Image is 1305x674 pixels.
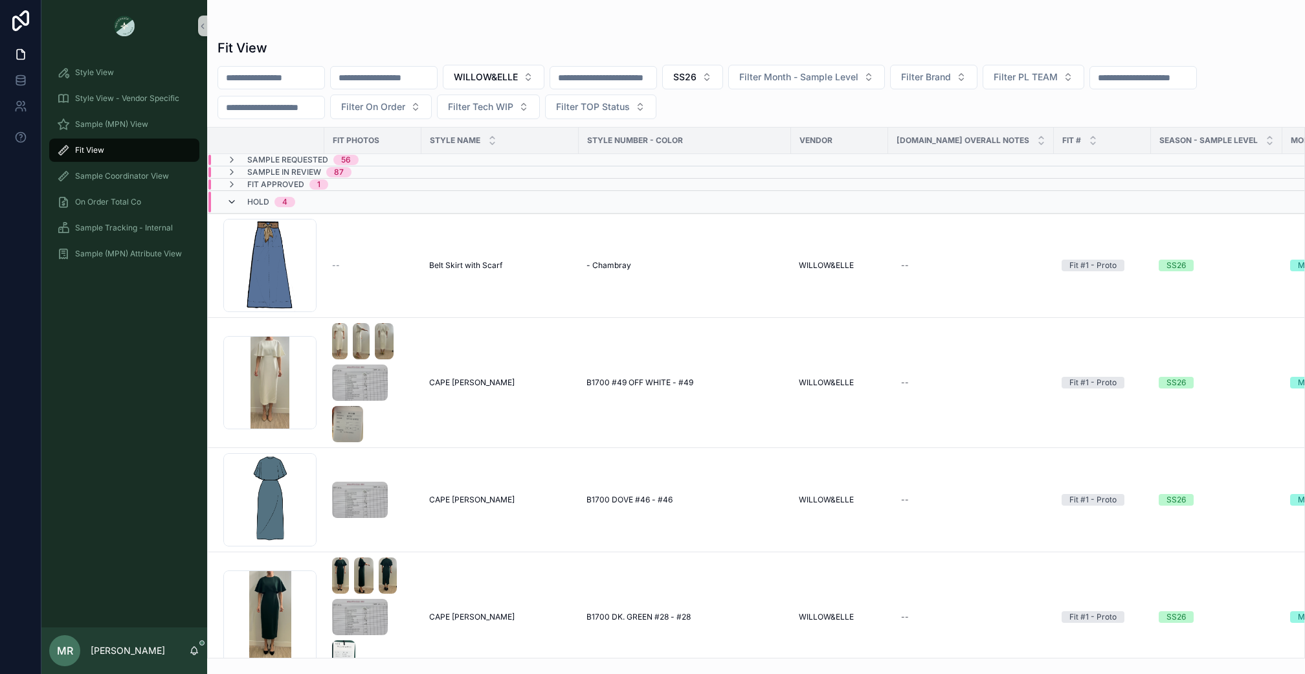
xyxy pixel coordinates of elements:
[1166,377,1186,388] div: SS26
[799,260,880,271] a: WILLOW&ELLE
[429,612,571,622] a: CAPE [PERSON_NAME]
[1062,611,1143,623] a: Fit #1 - Proto
[1062,377,1143,388] a: Fit #1 - Proto
[332,599,388,635] img: B1700-COLOR-5.22.25.jpg
[49,242,199,265] a: Sample (MPN) Attribute View
[1069,260,1117,271] div: Fit #1 - Proto
[901,71,951,84] span: Filter Brand
[75,145,104,155] span: Fit View
[994,71,1058,84] span: Filter PL TEAM
[49,190,199,214] a: On Order Total Co
[75,119,148,129] span: Sample (MPN) View
[75,197,141,207] span: On Order Total Co
[896,255,1046,276] a: --
[375,323,394,359] img: Screenshot-2025-05-27-at-5.23.53-PM.png
[333,135,379,146] span: Fit Photos
[429,260,502,271] span: Belt Skirt with Scarf
[57,643,73,658] span: MR
[799,377,854,388] span: WILLOW&ELLE
[799,495,854,505] span: WILLOW&ELLE
[448,100,513,113] span: Filter Tech WIP
[662,65,723,89] button: Select Button
[901,612,909,622] div: --
[799,135,832,146] span: Vendor
[430,135,480,146] span: STYLE NAME
[586,260,783,271] a: - Chambray
[983,65,1084,89] button: Select Button
[341,100,405,113] span: Filter On Order
[353,323,370,359] img: Screenshot-2025-05-27-at-5.23.50-PM.png
[1159,611,1275,623] a: SS26
[332,323,348,359] img: Screenshot-2025-05-27-at-5.23.46-PM.png
[429,495,571,505] a: CAPE [PERSON_NAME]
[586,495,783,505] a: B1700 DOVE #46 - #46
[332,323,414,442] a: Screenshot-2025-05-27-at-5.23.46-PM.pngScreenshot-2025-05-27-at-5.23.50-PM.pngScreenshot-2025-05-...
[217,39,267,57] h1: Fit View
[1166,611,1186,623] div: SS26
[896,607,1046,627] a: --
[1159,377,1275,388] a: SS26
[799,377,880,388] a: WILLOW&ELLE
[282,197,287,207] div: 4
[49,87,199,110] a: Style View - Vendor Specific
[429,260,571,271] a: Belt Skirt with Scarf
[49,61,199,84] a: Style View
[1159,260,1275,271] a: SS26
[49,216,199,240] a: Sample Tracking - Internal
[75,223,173,233] span: Sample Tracking - Internal
[341,155,351,165] div: 56
[332,365,388,401] img: B1700-COLOR-5.22.25.jpg
[317,179,320,190] div: 1
[1062,135,1081,146] span: Fit #
[379,557,397,594] img: Screenshot-2025-05-27-at-5.23.33-PM.png
[901,495,909,505] div: --
[586,495,673,505] span: B1700 DOVE #46 - #46
[673,71,697,84] span: SS26
[901,377,909,388] div: --
[901,260,909,271] div: --
[429,495,515,505] span: CAPE [PERSON_NAME]
[49,139,199,162] a: Fit View
[586,612,691,622] span: B1700 DK. GREEN #28 - #28
[332,406,363,442] img: Screenshot-2025-05-27-at-5.23.57-PM.png
[75,67,114,78] span: Style View
[332,482,414,518] a: B1700-COLOR-5.22.25.jpg
[443,65,544,89] button: Select Button
[75,171,169,181] span: Sample Coordinator View
[334,167,344,177] div: 87
[332,482,388,518] img: B1700-COLOR-5.22.25.jpg
[1069,494,1117,506] div: Fit #1 - Proto
[799,612,854,622] span: WILLOW&ELLE
[429,377,515,388] span: CAPE [PERSON_NAME]
[1166,494,1186,506] div: SS26
[437,95,540,119] button: Select Button
[890,65,977,89] button: Select Button
[1062,494,1143,506] a: Fit #1 - Proto
[586,260,631,271] span: - Chambray
[897,135,1029,146] span: [DOMAIN_NAME] Overall Notes
[354,557,374,594] img: Screenshot-2025-05-27-at-5.23.29-PM.png
[1062,260,1143,271] a: Fit #1 - Proto
[49,113,199,136] a: Sample (MPN) View
[75,93,179,104] span: Style View - Vendor Specific
[587,135,683,146] span: Style Number - Color
[896,372,1046,393] a: --
[586,377,783,388] a: B1700 #49 OFF WHITE - #49
[1159,135,1258,146] span: Season - Sample Level
[586,377,693,388] span: B1700 #49 OFF WHITE - #49
[1069,377,1117,388] div: Fit #1 - Proto
[332,260,340,271] span: --
[41,52,207,282] div: scrollable content
[556,100,630,113] span: Filter TOP Status
[1159,494,1275,506] a: SS26
[1069,611,1117,623] div: Fit #1 - Proto
[799,495,880,505] a: WILLOW&ELLE
[330,95,432,119] button: Select Button
[586,612,783,622] a: B1700 DK. GREEN #28 - #28
[247,197,269,207] span: HOLD
[429,377,571,388] a: CAPE [PERSON_NAME]
[247,167,321,177] span: Sample In Review
[91,644,165,657] p: [PERSON_NAME]
[49,164,199,188] a: Sample Coordinator View
[429,612,515,622] span: CAPE [PERSON_NAME]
